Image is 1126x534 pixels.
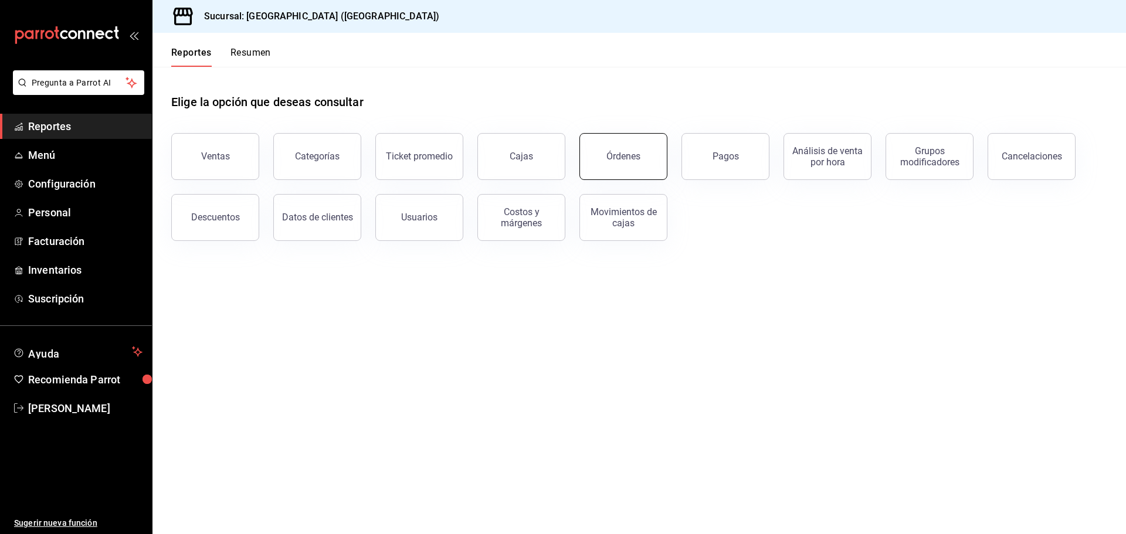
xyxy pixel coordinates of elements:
span: Configuración [28,176,143,192]
div: Descuentos [191,212,240,223]
a: Pregunta a Parrot AI [8,85,144,97]
button: Grupos modificadores [886,133,974,180]
button: Descuentos [171,194,259,241]
div: Ticket promedio [386,151,453,162]
h3: Sucursal: [GEOGRAPHIC_DATA] ([GEOGRAPHIC_DATA]) [195,9,439,23]
span: Facturación [28,233,143,249]
button: Órdenes [579,133,667,180]
div: navigation tabs [171,47,271,67]
button: Pregunta a Parrot AI [13,70,144,95]
div: Datos de clientes [282,212,353,223]
div: Pagos [713,151,739,162]
span: Menú [28,147,143,163]
h1: Elige la opción que deseas consultar [171,93,364,111]
span: Suscripción [28,291,143,307]
button: Ticket promedio [375,133,463,180]
div: Ventas [201,151,230,162]
span: Sugerir nueva función [14,517,143,529]
span: Pregunta a Parrot AI [32,77,126,89]
button: Pagos [681,133,769,180]
div: Órdenes [606,151,640,162]
button: Ventas [171,133,259,180]
button: open_drawer_menu [129,30,138,40]
div: Usuarios [401,212,437,223]
span: Reportes [28,118,143,134]
button: Cancelaciones [988,133,1076,180]
span: Personal [28,205,143,220]
button: Análisis de venta por hora [784,133,871,180]
div: Análisis de venta por hora [791,145,864,168]
span: Inventarios [28,262,143,278]
button: Categorías [273,133,361,180]
a: Cajas [477,133,565,180]
button: Movimientos de cajas [579,194,667,241]
button: Reportes [171,47,212,67]
span: [PERSON_NAME] [28,400,143,416]
button: Datos de clientes [273,194,361,241]
button: Costos y márgenes [477,194,565,241]
div: Cancelaciones [1002,151,1062,162]
span: Ayuda [28,345,127,359]
div: Cajas [510,149,534,164]
div: Costos y márgenes [485,206,558,229]
div: Movimientos de cajas [587,206,660,229]
button: Usuarios [375,194,463,241]
div: Categorías [295,151,340,162]
button: Resumen [230,47,271,67]
div: Grupos modificadores [893,145,966,168]
span: Recomienda Parrot [28,372,143,387]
